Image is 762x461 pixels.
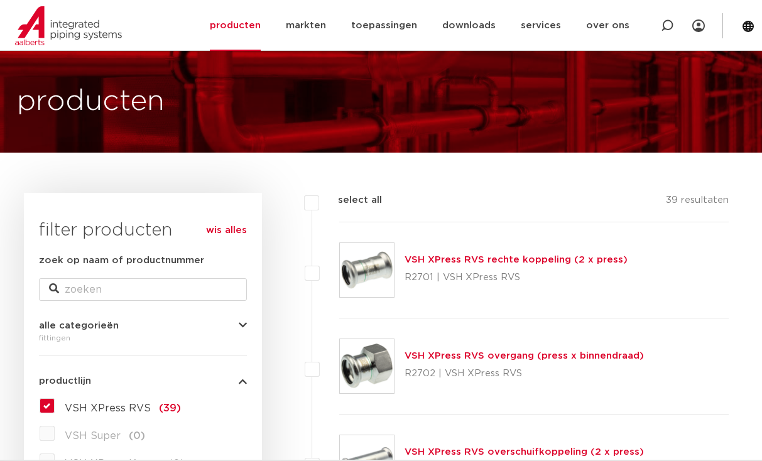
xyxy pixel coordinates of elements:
[39,321,247,330] button: alle categorieën
[39,321,119,330] span: alle categorieën
[39,330,247,345] div: fittingen
[405,351,644,361] a: VSH XPress RVS overgang (press x binnendraad)
[17,82,165,122] h1: producten
[405,255,628,264] a: VSH XPress RVS rechte koppeling (2 x press)
[666,193,729,212] p: 39 resultaten
[405,447,644,457] a: VSH XPress RVS overschuifkoppeling (2 x press)
[39,376,91,386] span: productlijn
[319,193,382,208] label: select all
[39,253,204,268] label: zoek op naam of productnummer
[159,403,181,413] span: (39)
[340,339,394,393] img: Thumbnail for VSH XPress RVS overgang (press x binnendraad)
[39,218,247,243] h3: filter producten
[206,223,247,238] a: wis alles
[65,431,121,441] span: VSH Super
[405,364,644,384] p: R2702 | VSH XPress RVS
[405,268,628,288] p: R2701 | VSH XPress RVS
[340,243,394,297] img: Thumbnail for VSH XPress RVS rechte koppeling (2 x press)
[39,376,247,386] button: productlijn
[129,431,145,441] span: (0)
[65,403,151,413] span: VSH XPress RVS
[39,278,247,301] input: zoeken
